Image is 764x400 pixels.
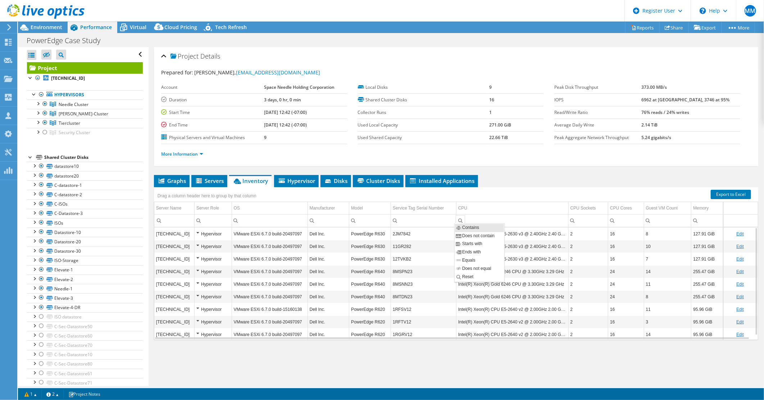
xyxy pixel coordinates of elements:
[154,278,195,290] td: Column Server Name, Value 10.32.14.22
[391,328,456,341] td: Column Service Tag Serial Number, Value 1RGRV12
[196,280,230,289] div: Hypervisor
[27,247,143,256] a: Datastore-30
[308,214,349,227] td: Column Manufacturer, Filter cell
[27,265,143,275] a: Elevate-1
[154,290,195,303] td: Column Server Name, Value 10.32.14.23
[27,227,143,237] a: Datastore-10
[196,305,230,314] div: Hypervisor
[610,204,632,212] div: CPU Cores
[644,328,691,341] td: Column Guest VM Count, Value 14
[161,109,264,116] label: Start Time
[458,204,467,212] div: CPU
[456,290,568,303] td: Column CPU, Value Intel(R) Xeon(R) Gold 6246 CPU @ 3.30GHz 3.29 GHz
[489,122,511,128] b: 271.00 GiB
[195,227,232,240] td: Column Server Role, Value Hypervisor
[27,162,143,171] a: datastore10
[27,275,143,284] a: Elevate-2
[27,303,143,312] a: Elevate-4-DR
[691,265,723,278] td: Column Memory, Value 255.47 GiB
[264,109,307,115] b: [DATE] 12:42 (-07:00)
[308,253,349,265] td: Column Manufacturer, Value Dell Inc.
[232,253,308,265] td: Column OS, Value VMware ESXi 6.7.0 build-20497097
[608,202,644,215] td: CPU Cores Column
[195,290,232,303] td: Column Server Role, Value Hypervisor
[391,253,456,265] td: Column Service Tag Serial Number, Value 12TVKB2
[554,109,642,116] label: Read/Write Ratio
[27,199,143,209] a: C-ISOs
[232,227,308,240] td: Column OS, Value VMware ESXi 6.7.0 build-20497097
[195,278,232,290] td: Column Server Role, Value Hypervisor
[27,209,143,218] a: C-Datastore-3
[608,240,644,253] td: Column CPU Cores, Value 16
[745,5,756,17] span: MM
[693,204,709,212] div: Memory
[164,24,197,31] span: Cloud Pricing
[644,303,691,316] td: Column Guest VM Count, Value 11
[195,214,232,227] td: Column Server Role, Filter cell
[27,62,143,74] a: Project
[236,69,320,76] a: [EMAIL_ADDRESS][DOMAIN_NAME]
[264,134,267,141] b: 9
[154,240,195,253] td: Column Server Name, Value 10.32.116.10
[736,231,744,236] a: Edit
[646,204,678,212] div: Guest VM Count
[195,328,232,341] td: Column Server Role, Value Hypervisor
[644,227,691,240] td: Column Guest VM Count, Value 8
[456,214,568,227] td: Column CPU, Filter cell
[27,350,143,359] a: C-Sec-Datastore10
[27,90,143,100] a: Hypervisors
[691,316,723,328] td: Column Memory, Value 95.96 GiB
[27,293,143,303] a: Elevate-3
[310,204,335,212] div: Manufacturer
[568,253,608,265] td: Column CPU Sockets, Value 2
[27,180,143,190] a: C-datastore-1
[351,204,363,212] div: Model
[642,84,667,90] b: 373.00 MB/s
[608,316,644,328] td: Column CPU Cores, Value 16
[736,282,744,287] a: Edit
[196,255,230,263] div: Hypervisor
[391,214,456,227] td: Column Service Tag Serial Number, Filter cell
[608,253,644,265] td: Column CPU Cores, Value 16
[568,290,608,303] td: Column CPU Sockets, Value 2
[196,230,230,238] div: Hypervisor
[196,330,230,339] div: Hypervisor
[456,265,568,278] td: Column CPU, Value Intel(R) Xeon(R) Gold 6246 CPU @ 3.30GHz 3.29 GHz
[59,111,108,117] span: [PERSON_NAME]-Cluster
[554,96,642,104] label: IOPS
[200,52,220,60] span: Details
[691,290,723,303] td: Column Memory, Value 255.47 GiB
[736,257,744,262] a: Edit
[456,240,568,253] td: Column CPU, Value Intel(R) Xeon(R) CPU E5-2630 v3 @ 2.40GHz 2.40 GHz
[570,204,596,212] div: CPU Sockets
[27,322,143,331] a: C-Sec-Datastore50
[358,121,490,129] label: Used Local Capacity
[700,8,706,14] svg: \n
[644,316,691,328] td: Column Guest VM Count, Value 3
[156,204,182,212] div: Server Name
[349,265,391,278] td: Column Model, Value PowerEdge R640
[308,328,349,341] td: Column Manufacturer, Value Dell Inc.
[358,134,490,141] label: Used Shared Capacity
[27,109,143,118] a: Taylor-Cluster
[27,369,143,378] a: C-Sec-Datastore61
[349,303,391,316] td: Column Model, Value PowerEdge R620
[568,265,608,278] td: Column CPU Sockets, Value 2
[489,84,492,90] b: 9
[324,177,347,184] span: Disks
[349,328,391,341] td: Column Model, Value PowerEdge R620
[391,240,456,253] td: Column Service Tag Serial Number, Value 11GR282
[391,303,456,316] td: Column Service Tag Serial Number, Value 1RFSV12
[349,290,391,303] td: Column Model, Value PowerEdge R640
[31,24,62,31] span: Environment
[736,307,744,312] a: Edit
[568,214,608,227] td: Column CPU Sockets, Filter cell
[644,240,691,253] td: Column Guest VM Count, Value 10
[736,294,744,299] a: Edit
[232,316,308,328] td: Column OS, Value VMware ESXi 6.7.0 build-20497097
[232,278,308,290] td: Column OS, Value VMware ESXi 6.7.0 build-20497097
[391,290,456,303] td: Column Service Tag Serial Number, Value 8MTDN23
[391,227,456,240] td: Column Service Tag Serial Number, Value 2JM7842
[456,202,568,215] td: CPU Column
[711,190,751,199] a: Export to Excel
